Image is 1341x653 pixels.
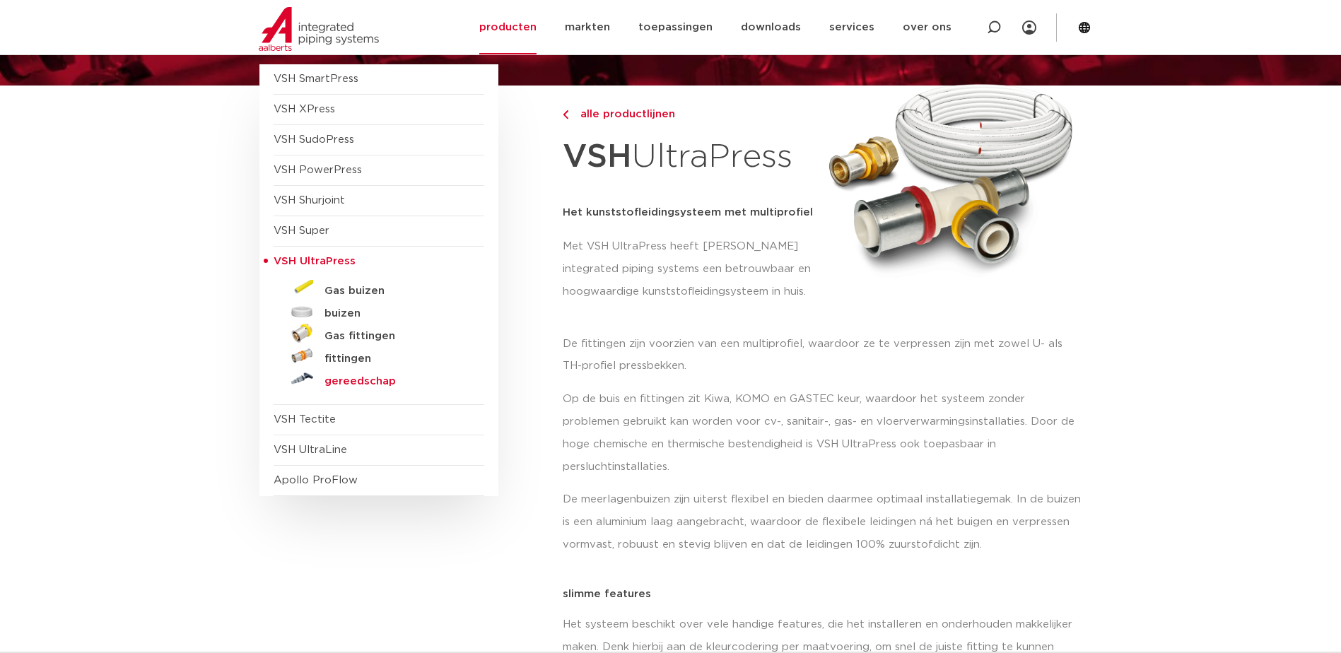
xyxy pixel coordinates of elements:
[324,330,464,343] h5: Gas fittingen
[274,345,484,367] a: fittingen
[274,300,484,322] a: buizen
[274,475,358,486] a: Apollo ProFlow
[563,388,1082,478] p: Op de buis en fittingen zit Kiwa, KOMO en GASTEC keur, waardoor het systeem zonder problemen gebr...
[563,110,568,119] img: chevron-right.svg
[274,256,356,266] span: VSH UltraPress
[324,353,464,365] h5: fittingen
[324,307,464,320] h5: buizen
[563,201,819,224] h5: Het kunststofleidingsysteem met multiprofiel
[274,134,354,145] a: VSH SudoPress
[274,104,335,114] a: VSH XPress
[274,165,362,175] a: VSH PowerPress
[563,589,1082,599] p: slimme features
[563,235,819,303] p: Met VSH UltraPress heeft [PERSON_NAME] integrated piping systems een betrouwbaar en hoogwaardige ...
[274,367,484,390] a: gereedschap
[274,195,345,206] a: VSH Shurjoint
[563,488,1082,556] p: De meerlagenbuizen zijn uiterst flexibel en bieden daarmee optimaal installatiegemak. In de buize...
[563,106,819,123] a: alle productlijnen
[563,130,819,184] h1: UltraPress
[274,73,358,84] a: VSH SmartPress
[274,322,484,345] a: Gas fittingen
[563,141,632,173] strong: VSH
[324,375,464,388] h5: gereedschap
[572,109,675,119] span: alle productlijnen
[274,225,329,236] a: VSH Super
[274,277,484,300] a: Gas buizen
[274,445,347,455] a: VSH UltraLine
[274,414,336,425] a: VSH Tectite
[324,285,464,298] h5: Gas buizen
[563,333,1082,378] p: De fittingen zijn voorzien van een multiprofiel, waardoor ze te verpressen zijn met zowel U- als ...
